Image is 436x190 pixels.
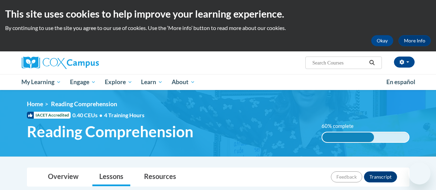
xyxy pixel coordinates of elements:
[312,59,367,67] input: Search Courses
[172,78,195,86] span: About
[136,74,167,90] a: Learn
[364,171,397,182] button: Transcript
[27,122,193,141] span: Reading Comprehension
[386,78,415,86] span: En español
[21,78,61,86] span: My Learning
[65,74,100,90] a: Engage
[141,78,163,86] span: Learn
[322,122,361,130] label: 60% complete
[367,59,377,67] button: Search
[137,168,183,186] a: Resources
[70,78,96,86] span: Engage
[51,100,117,108] span: Reading Comprehension
[100,74,137,90] a: Explore
[322,132,374,142] div: 60% complete
[5,24,431,32] p: By continuing to use the site you agree to our use of cookies. Use the ‘More info’ button to read...
[72,111,104,119] span: 0.40 CEUs
[17,74,66,90] a: My Learning
[382,75,420,89] a: En español
[398,35,431,46] a: More Info
[27,112,71,119] span: IACET Accredited
[408,162,430,184] iframe: Button to launch messaging window
[41,168,85,186] a: Overview
[22,57,99,69] img: Cox Campus
[22,57,146,69] a: Cox Campus
[5,7,431,21] h2: This site uses cookies to help improve your learning experience.
[167,74,200,90] a: About
[99,112,102,118] span: •
[92,168,130,186] a: Lessons
[104,112,144,118] span: 4 Training Hours
[394,57,415,68] button: Account Settings
[27,100,43,108] a: Home
[105,78,132,86] span: Explore
[331,171,362,182] button: Feedback
[371,35,393,46] button: Okay
[17,74,420,90] div: Main menu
